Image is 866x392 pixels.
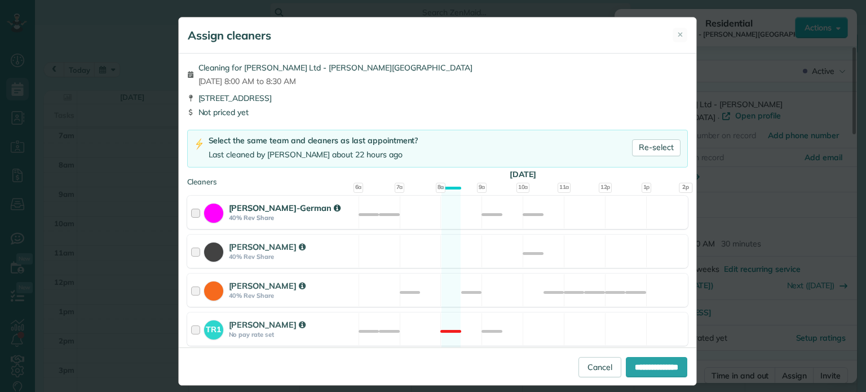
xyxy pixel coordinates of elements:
div: Not priced yet [187,107,688,118]
strong: TR1 [204,320,223,336]
div: [STREET_ADDRESS] [187,93,688,104]
span: ✕ [677,29,683,40]
strong: No pay rate set [229,331,355,338]
strong: 40% Rev Share [229,292,355,299]
div: Cleaners [187,177,688,180]
div: Select the same team and cleaners as last appointment? [209,135,418,147]
div: Last cleaned by [PERSON_NAME] about 22 hours ago [209,149,418,161]
h5: Assign cleaners [188,28,271,43]
span: [DATE] 8:00 AM to 8:30 AM [198,76,473,87]
img: lightning-bolt-icon-94e5364df696ac2de96d3a42b8a9ff6ba979493684c50e6bbbcda72601fa0d29.png [195,138,204,150]
strong: 40% Rev Share [229,253,355,261]
span: Cleaning for [PERSON_NAME] Ltd - [PERSON_NAME][GEOGRAPHIC_DATA] [198,62,473,73]
strong: [PERSON_NAME] [229,241,306,252]
a: Re-select [632,139,681,156]
strong: [PERSON_NAME]-German [229,202,341,213]
a: Cancel [578,357,621,377]
strong: [PERSON_NAME] [229,280,306,291]
strong: [PERSON_NAME] [229,319,306,330]
strong: 40% Rev Share [229,214,355,222]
